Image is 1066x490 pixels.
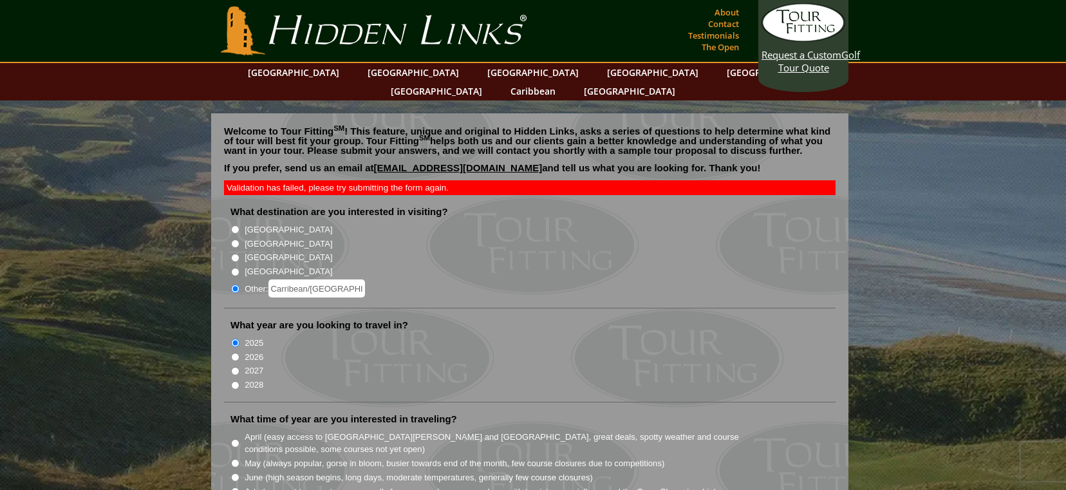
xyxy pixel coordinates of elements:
[230,413,457,426] label: What time of year are you interested in traveling?
[481,63,585,82] a: [GEOGRAPHIC_DATA]
[374,162,543,173] a: [EMAIL_ADDRESS][DOMAIN_NAME]
[711,3,742,21] a: About
[361,63,465,82] a: [GEOGRAPHIC_DATA]
[384,82,489,100] a: [GEOGRAPHIC_DATA]
[698,38,742,56] a: The Open
[224,126,836,155] p: Welcome to Tour Fitting ! This feature, unique and original to Hidden Links, asks a series of que...
[705,15,742,33] a: Contact
[762,48,841,61] span: Request a Custom
[268,279,365,297] input: Other:
[224,163,836,182] p: If you prefer, send us an email at and tell us what you are looking for. Thank you!
[245,265,332,278] label: [GEOGRAPHIC_DATA]
[720,63,825,82] a: [GEOGRAPHIC_DATA]
[245,279,364,297] label: Other:
[224,180,836,195] div: Validation has failed, please try submitting the form again.
[245,238,332,250] label: [GEOGRAPHIC_DATA]
[245,251,332,264] label: [GEOGRAPHIC_DATA]
[230,205,448,218] label: What destination are you interested in visiting?
[333,124,344,132] sup: SM
[245,351,263,364] label: 2026
[245,471,593,484] label: June (high season begins, long days, moderate temperatures, generally few course closures)
[241,63,346,82] a: [GEOGRAPHIC_DATA]
[601,63,705,82] a: [GEOGRAPHIC_DATA]
[230,319,408,332] label: What year are you looking to travel in?
[504,82,562,100] a: Caribbean
[685,26,742,44] a: Testimonials
[245,223,332,236] label: [GEOGRAPHIC_DATA]
[245,337,263,350] label: 2025
[419,134,430,142] sup: SM
[245,431,762,456] label: April (easy access to [GEOGRAPHIC_DATA][PERSON_NAME] and [GEOGRAPHIC_DATA], great deals, spotty w...
[577,82,682,100] a: [GEOGRAPHIC_DATA]
[245,364,263,377] label: 2027
[245,379,263,391] label: 2028
[245,457,664,470] label: May (always popular, gorse in bloom, busier towards end of the month, few course closures due to ...
[762,3,845,74] a: Request a CustomGolf Tour Quote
